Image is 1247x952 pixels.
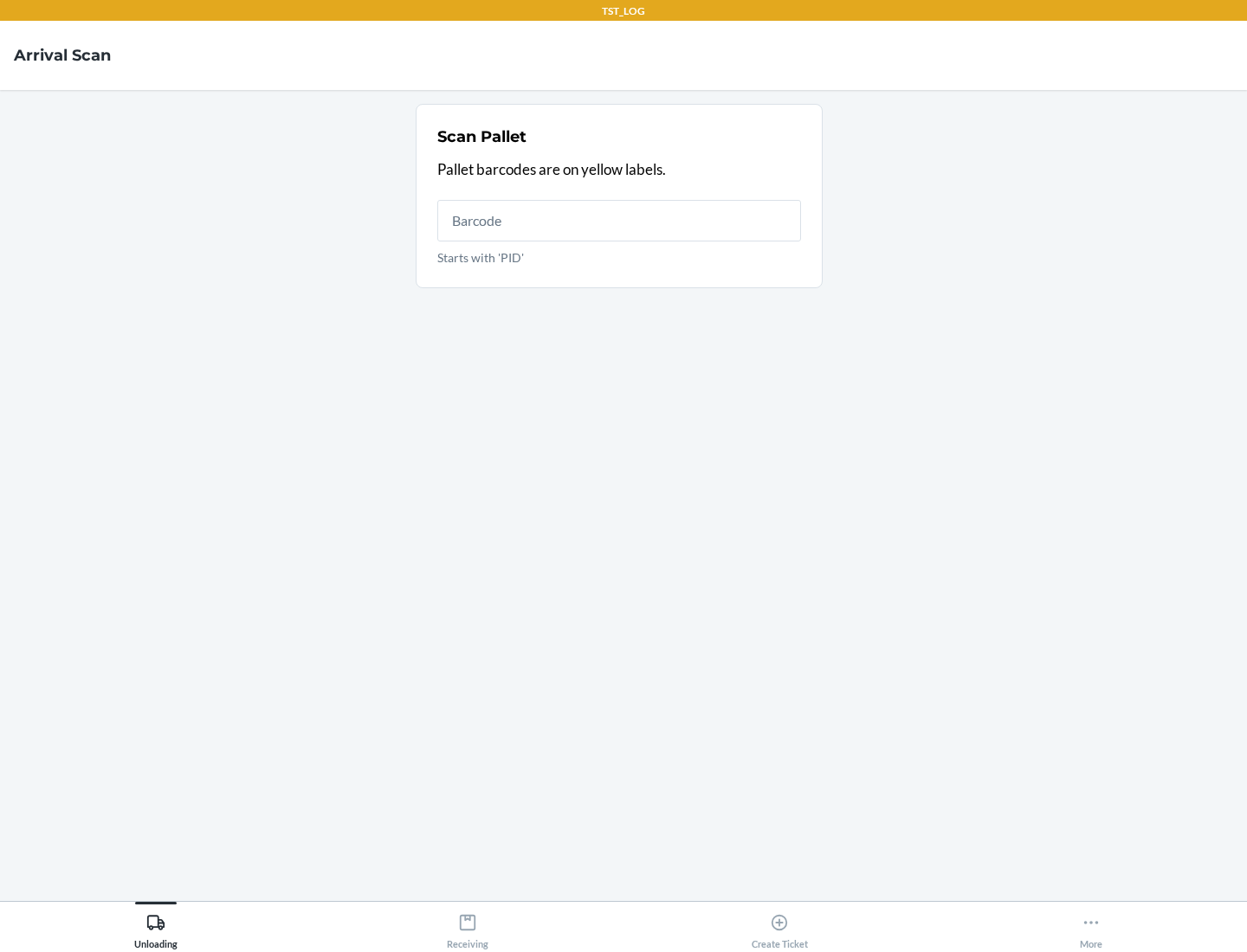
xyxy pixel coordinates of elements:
p: Starts with 'PID' [437,248,801,267]
p: TST_LOG [602,3,645,19]
h2: Scan Pallet [437,125,527,148]
div: Unloading [134,906,178,949]
button: Create Ticket [623,902,935,949]
p: Pallet barcodes are on yellow labels. [437,158,801,181]
div: More [1080,906,1102,949]
button: Receiving [312,902,623,949]
button: More [935,902,1247,949]
input: Starts with 'PID' [437,200,801,241]
h4: Arrival Scan [14,44,111,67]
div: Create Ticket [752,906,808,949]
div: Receiving [447,906,488,949]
